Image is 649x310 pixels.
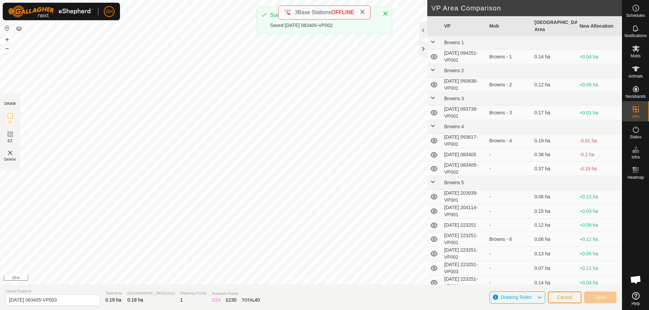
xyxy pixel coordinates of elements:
td: +0.06 ha [577,219,622,232]
td: -0.01 ha [577,134,622,148]
span: Browns 1 [444,40,464,45]
span: Base Stations [298,9,331,15]
span: Heatmap [627,175,644,179]
span: 0.18 ha [127,297,143,303]
img: Gallagher Logo [8,5,93,18]
td: +0.04 ha [577,276,622,290]
button: Save [584,291,617,303]
div: EZ [226,297,237,304]
span: Mobs [631,54,641,58]
td: -0.19 ha [577,162,622,176]
span: Total Area [105,290,122,296]
td: 0.13 ha [532,247,577,261]
span: Notifications [625,34,647,38]
span: Browns 5 [444,180,464,185]
th: New Allocation [577,16,622,36]
span: OFFLINE [331,9,354,15]
span: Browns 4 [444,124,464,129]
td: [DATE] 203938-VP001 [441,190,487,204]
a: Privacy Policy [284,276,310,282]
span: Delete [4,157,16,162]
span: GH [106,8,113,15]
span: Animals [628,74,643,78]
td: 0.19 ha [532,134,577,148]
td: +0.12 ha [577,232,622,247]
td: 0.14 ha [532,50,577,64]
td: +0.11 ha [577,261,622,276]
a: Help [622,289,649,308]
td: 0.12 ha [532,219,577,232]
button: + [3,35,11,44]
th: [GEOGRAPHIC_DATA] Area [532,16,577,36]
div: Browns - 3 [489,109,529,116]
span: Cancel [557,294,573,300]
td: 0.06 ha [532,190,577,204]
span: Status [630,135,641,139]
span: Browns 2 [444,68,464,73]
span: 24 [215,297,221,303]
td: [DATE] 223251 [441,219,487,232]
h2: VP Area Comparison [431,4,622,12]
td: [DATE] 083405 [441,148,487,162]
span: VPs [632,115,639,119]
span: Neckbands [625,94,646,98]
span: [GEOGRAPHIC_DATA] Area [127,290,175,296]
div: Browns - 1 [489,53,529,60]
span: Help [631,302,640,306]
td: [DATE] 223251-VP003 [441,261,487,276]
div: - [489,208,529,215]
td: +0.05 ha [577,247,622,261]
td: +0.12 ha [577,190,622,204]
td: [DATE] 223251-VP002 [441,247,487,261]
button: Close [381,9,390,18]
td: [DATE] 204114-VP001 [441,204,487,219]
span: Browns 3 [444,96,464,101]
td: 0.15 ha [532,204,577,219]
td: [DATE] 223251-VP001 [441,232,487,247]
img: VP [6,149,14,157]
td: +0.04 ha [577,50,622,64]
td: 0.38 ha [532,148,577,162]
button: Map Layers [15,25,23,33]
button: – [3,44,11,52]
div: Success [270,11,376,19]
td: 0.14 ha [532,276,577,290]
div: - [489,279,529,286]
span: Drawing Rules [501,294,531,300]
td: 0.17 ha [532,106,577,120]
td: +0.01 ha [577,106,622,120]
span: 0.19 ha [105,297,121,303]
td: [DATE] 223251-VP004 [441,276,487,290]
td: [DATE] 083405-VP002 [441,162,487,176]
div: Browns - 2 [489,81,529,88]
div: - [489,165,529,172]
span: Virtual Paddock [5,288,100,294]
td: [DATE] 093738-VP001 [441,106,487,120]
td: +0.03 ha [577,204,622,219]
span: 1 [180,297,183,303]
div: IZ [212,297,220,304]
td: 0.06 ha [532,232,577,247]
td: 0.07 ha [532,261,577,276]
th: Mob [487,16,532,36]
span: Available Points [212,291,260,297]
span: 30 [231,297,237,303]
span: 3 [295,9,298,15]
button: Reset Map [3,24,11,32]
div: - [489,193,529,200]
div: - [489,265,529,272]
div: Saved [DATE] 083405-VP002 [270,22,376,29]
div: Browns - 6 [489,236,529,243]
td: [DATE] 094251-VP001 [441,50,487,64]
span: EZ [8,138,13,143]
td: -0.2 ha [577,148,622,162]
div: TOTAL [242,297,260,304]
span: Infra [631,155,640,159]
div: Open chat [626,270,646,290]
div: Browns - 4 [489,137,529,144]
td: [DATE] 093617-VP001 [441,134,487,148]
div: DRAW [4,101,16,106]
div: - [489,151,529,158]
a: Contact Us [318,276,338,282]
td: 0.37 ha [532,162,577,176]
